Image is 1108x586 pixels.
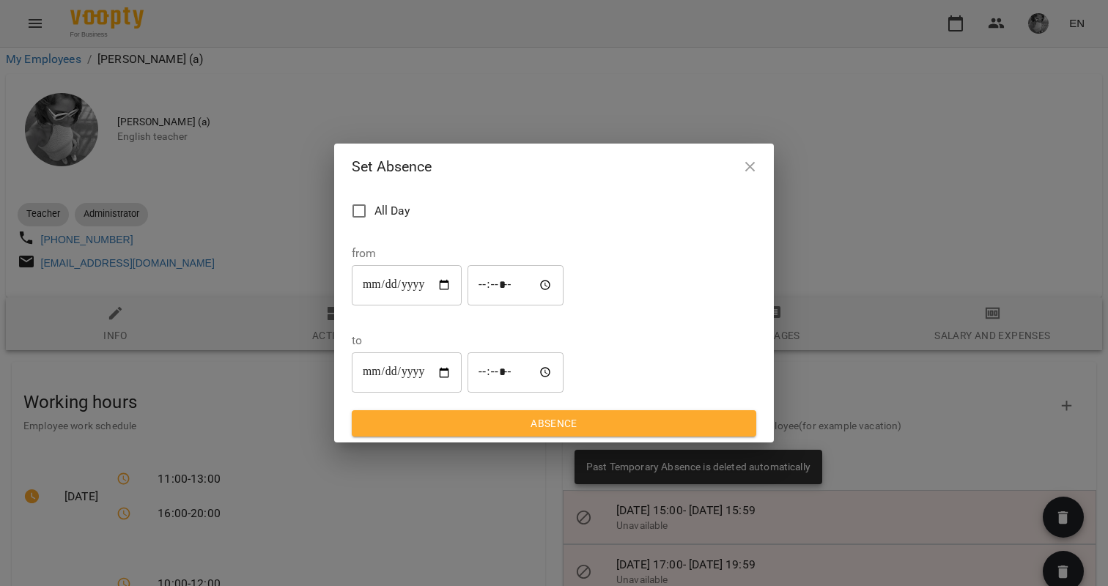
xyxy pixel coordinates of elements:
span: Absence [363,415,745,432]
label: from [352,248,564,259]
label: to [352,335,564,346]
span: All Day [374,202,410,220]
button: Absence [352,410,756,437]
h2: Set Absence [352,155,756,178]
